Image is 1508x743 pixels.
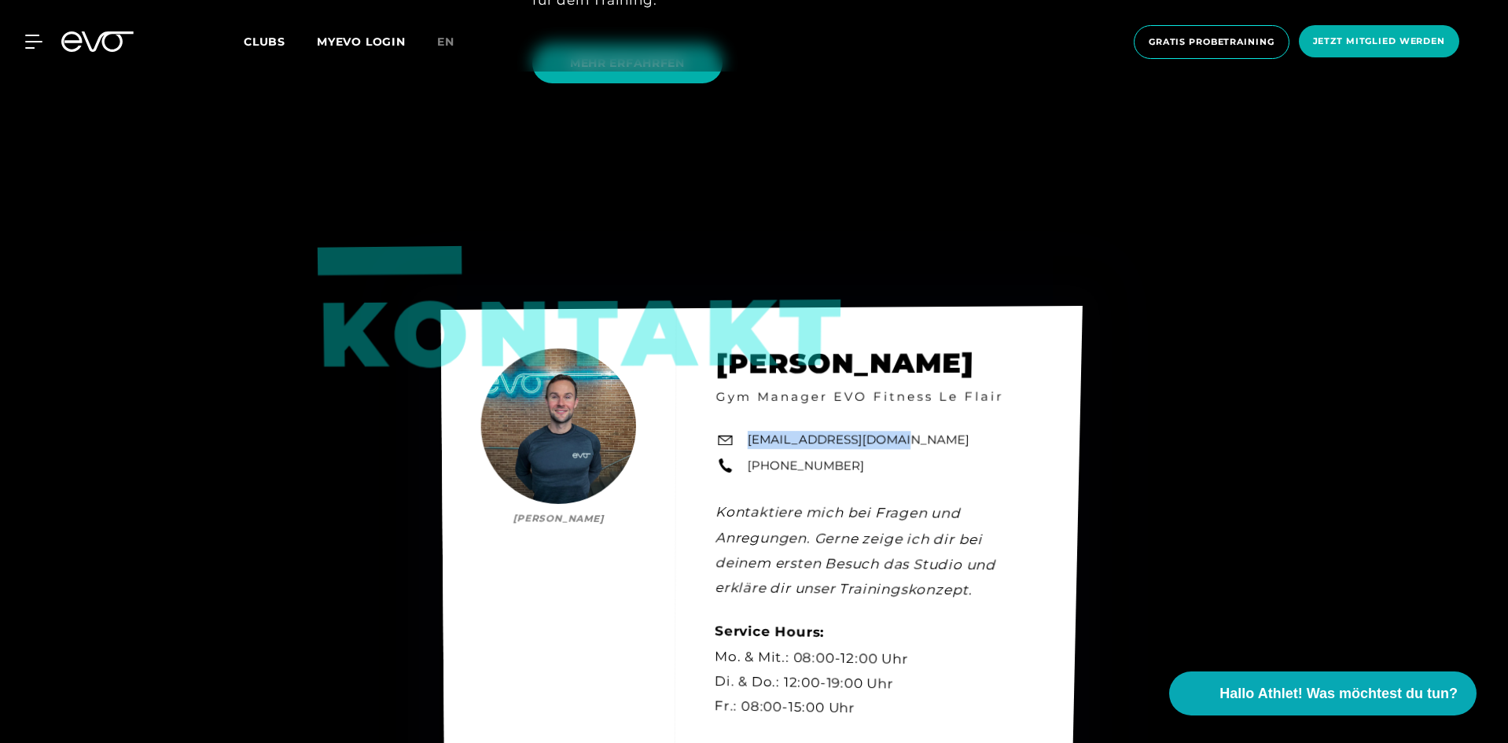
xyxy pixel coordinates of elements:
[748,457,865,475] a: [PHONE_NUMBER]
[1129,25,1294,59] a: Gratis Probetraining
[1219,683,1458,704] span: Hallo Athlet! Was möchtest du tun?
[437,33,473,51] a: en
[317,35,406,49] a: MYEVO LOGIN
[1169,671,1477,715] button: Hallo Athlet! Was möchtest du tun?
[1294,25,1464,59] a: Jetzt Mitglied werden
[244,35,285,49] span: Clubs
[1313,35,1445,48] span: Jetzt Mitglied werden
[1149,35,1274,49] span: Gratis Probetraining
[437,35,454,49] span: en
[748,432,969,450] a: [EMAIL_ADDRESS][DOMAIN_NAME]
[244,34,317,49] a: Clubs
